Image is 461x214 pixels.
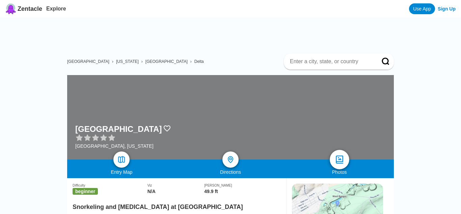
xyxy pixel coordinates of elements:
span: Zentacle [18,5,42,13]
a: Sign Up [438,6,456,11]
div: N/A [147,189,205,194]
input: Enter a city, state, or country [289,58,372,65]
h2: Snorkeling and [MEDICAL_DATA] at [GEOGRAPHIC_DATA] [73,199,281,211]
span: › [141,59,143,64]
div: [PERSON_NAME] [204,184,281,187]
a: Zentacle logoZentacle [5,3,42,14]
a: map [113,151,130,168]
a: photos [330,150,349,169]
span: › [112,59,113,64]
div: Difficulty [73,184,147,187]
img: map [117,156,126,164]
span: › [190,59,192,64]
div: Viz [147,184,205,187]
a: Delta [194,59,204,64]
img: photos [334,155,344,165]
div: Photos [285,169,394,175]
div: Entry Map [67,169,176,175]
span: beginner [73,188,98,195]
div: 49.9 ft [204,189,281,194]
img: directions [226,156,235,164]
h1: [GEOGRAPHIC_DATA] [75,124,162,134]
div: Directions [176,169,285,175]
div: [GEOGRAPHIC_DATA], [US_STATE] [75,143,171,149]
img: Zentacle logo [5,3,16,14]
a: [GEOGRAPHIC_DATA] [145,59,188,64]
a: [GEOGRAPHIC_DATA] [67,59,109,64]
a: Explore [46,6,66,11]
a: Use App [409,3,435,14]
a: [US_STATE] [116,59,139,64]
